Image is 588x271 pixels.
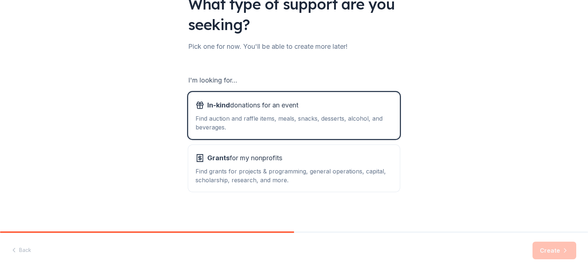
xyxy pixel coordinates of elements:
div: Find grants for projects & programming, general operations, capital, scholarship, research, and m... [196,167,392,184]
span: Grants [207,154,230,162]
button: In-kinddonations for an eventFind auction and raffle items, meals, snacks, desserts, alcohol, and... [188,92,400,139]
div: Find auction and raffle items, meals, snacks, desserts, alcohol, and beverages. [196,114,392,132]
button: Grantsfor my nonprofitsFind grants for projects & programming, general operations, capital, schol... [188,145,400,192]
div: I'm looking for... [188,74,400,86]
span: donations for an event [207,99,298,111]
div: Pick one for now. You'll be able to create more later! [188,41,400,52]
span: for my nonprofits [207,152,282,164]
span: In-kind [207,101,230,109]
